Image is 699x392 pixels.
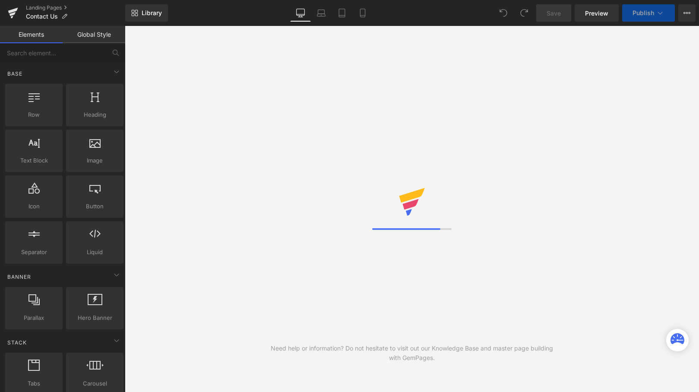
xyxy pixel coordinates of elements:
span: Stack [6,338,28,347]
a: Preview [575,4,619,22]
span: Separator [8,248,60,257]
span: Base [6,70,23,78]
span: Row [8,110,60,119]
span: Icon [8,202,60,211]
span: Save [547,9,561,18]
a: Landing Pages [26,4,125,11]
span: Contact Us [26,13,58,20]
a: Global Style [63,26,125,43]
span: Liquid [69,248,121,257]
span: Hero Banner [69,313,121,322]
span: Banner [6,273,32,281]
span: Parallax [8,313,60,322]
span: Image [69,156,121,165]
a: New Library [125,4,168,22]
div: Need help or information? Do not hesitate to visit out our Knowledge Base and master page buildin... [269,344,556,363]
button: Publish [622,4,675,22]
span: Preview [585,9,608,18]
a: Laptop [311,4,332,22]
a: Desktop [290,4,311,22]
span: Carousel [69,379,121,388]
button: Redo [516,4,533,22]
span: Library [142,9,162,17]
span: Tabs [8,379,60,388]
button: More [678,4,696,22]
span: Text Block [8,156,60,165]
a: Mobile [352,4,373,22]
span: Button [69,202,121,211]
button: Undo [495,4,512,22]
span: Publish [633,10,654,16]
a: Tablet [332,4,352,22]
span: Heading [69,110,121,119]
